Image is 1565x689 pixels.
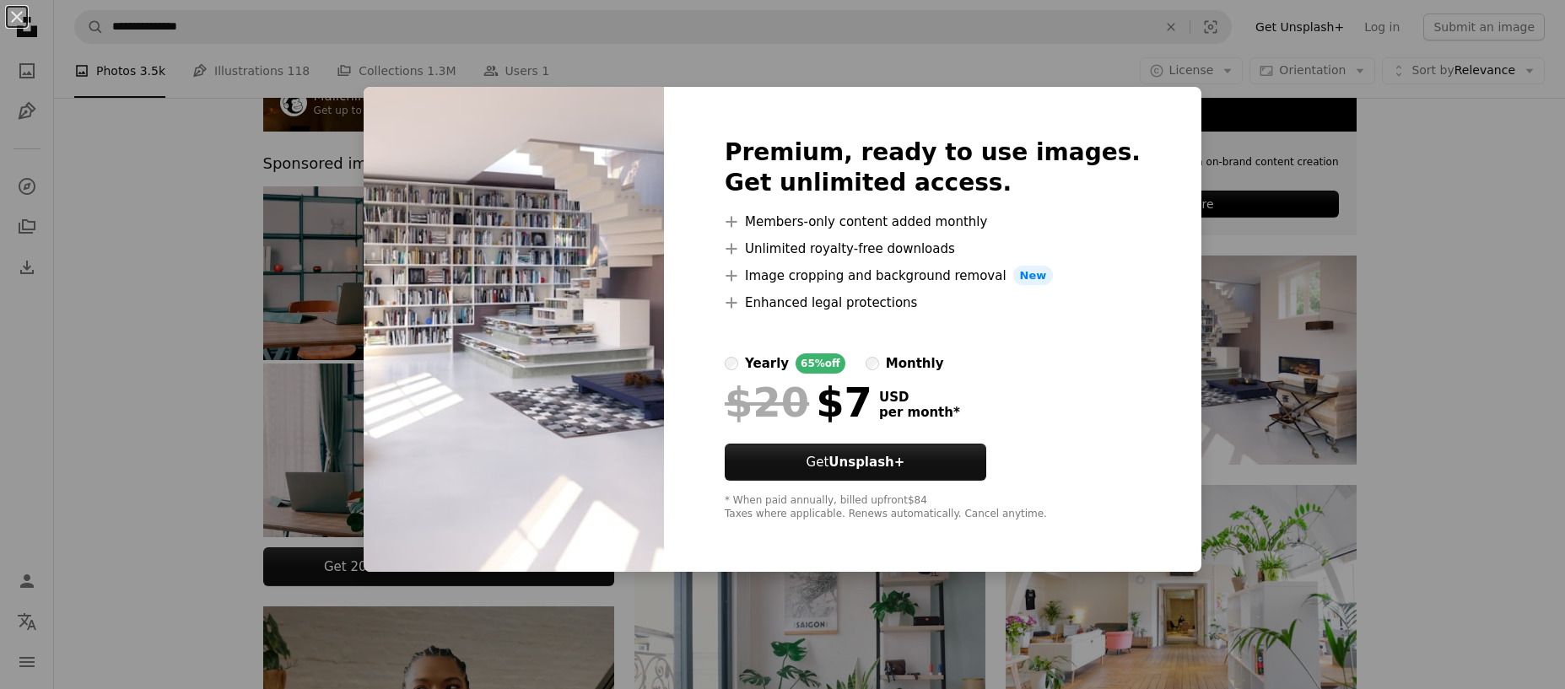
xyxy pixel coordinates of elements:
span: USD [879,390,960,405]
span: per month * [879,405,960,420]
button: GetUnsplash+ [725,444,986,481]
li: Unlimited royalty-free downloads [725,239,1141,259]
span: New [1013,266,1054,286]
input: yearly65%off [725,357,738,370]
div: 65% off [796,353,845,374]
div: $7 [725,380,872,424]
img: premium_photo-1661878863422-9657ff7407e5 [364,87,664,573]
li: Members-only content added monthly [725,212,1141,232]
li: Enhanced legal protections [725,293,1141,313]
h2: Premium, ready to use images. Get unlimited access. [725,137,1141,198]
div: yearly [745,353,789,374]
div: * When paid annually, billed upfront $84 Taxes where applicable. Renews automatically. Cancel any... [725,494,1141,521]
input: monthly [866,357,879,370]
div: monthly [886,353,944,374]
span: $20 [725,380,809,424]
li: Image cropping and background removal [725,266,1141,286]
strong: Unsplash+ [828,455,904,470]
